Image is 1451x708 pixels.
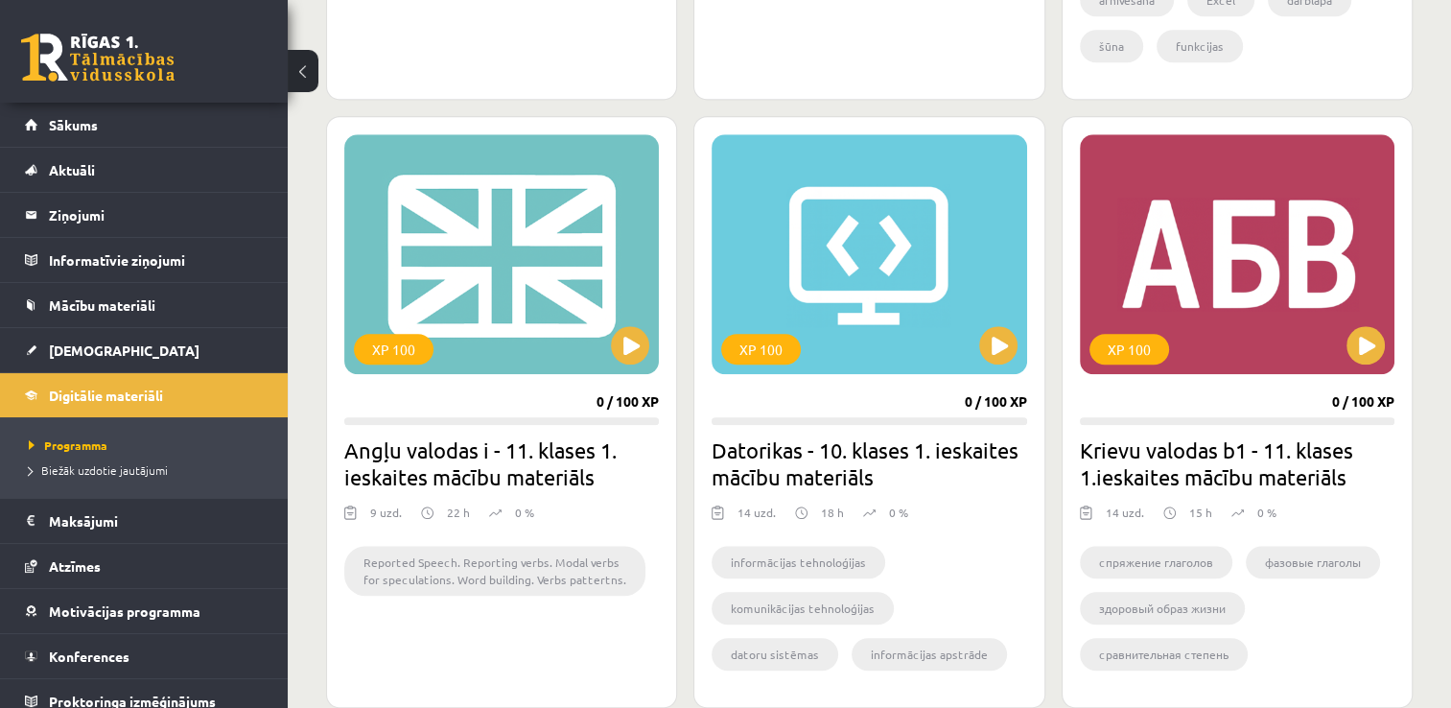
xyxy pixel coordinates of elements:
[1089,334,1169,365] div: XP 100
[852,638,1007,671] li: informācijas apstrāde
[49,499,264,543] legend: Maksājumi
[1189,504,1212,521] p: 15 h
[25,589,264,633] a: Motivācijas programma
[25,103,264,147] a: Sākums
[1080,437,1394,490] h2: Krievu valodas b1 - 11. klases 1.ieskaites mācību materiāls
[49,557,101,575] span: Atzīmes
[49,193,264,237] legend: Ziņojumi
[29,437,269,454] a: Programma
[49,116,98,133] span: Sākums
[1246,546,1380,578] li: фазовые глаголы
[21,34,175,82] a: Rīgas 1. Tālmācības vidusskola
[49,296,155,314] span: Mācību materiāli
[1257,504,1276,521] p: 0 %
[344,546,645,596] li: Reported Speech. Reporting verbs. Modal verbs for speculations. Word building. Verbs pattertns.
[1157,30,1243,62] li: funkcijas
[712,546,885,578] li: informācijas tehnoloģijas
[889,504,908,521] p: 0 %
[49,342,199,359] span: [DEMOGRAPHIC_DATA]
[344,437,659,490] h2: Angļu valodas i - 11. klases 1. ieskaites mācību materiāls
[447,504,470,521] p: 22 h
[29,461,269,479] a: Biežāk uzdotie jautājumi
[25,544,264,588] a: Atzīmes
[49,648,129,665] span: Konferences
[821,504,844,521] p: 18 h
[1080,546,1232,578] li: cпряжение глаголов
[712,437,1026,490] h2: Datorikas - 10. klases 1. ieskaites mācību materiāls
[712,592,894,625] li: komunikācijas tehnoloģijas
[737,504,776,532] div: 14 uzd.
[25,283,264,327] a: Mācību materiāli
[1106,504,1144,532] div: 14 uzd.
[1080,638,1248,671] li: сравнительная степень
[49,602,200,620] span: Motivācijas programma
[49,238,264,282] legend: Informatīvie ziņojumi
[25,634,264,678] a: Konferences
[370,504,402,532] div: 9 uzd.
[712,638,838,671] li: datoru sistēmas
[49,161,95,178] span: Aktuāli
[1080,592,1245,625] li: здоровый образ жизни
[721,334,801,365] div: XP 100
[25,148,264,192] a: Aktuāli
[25,193,264,237] a: Ziņojumi
[29,462,168,478] span: Biežāk uzdotie jautājumi
[25,238,264,282] a: Informatīvie ziņojumi
[29,437,107,453] span: Programma
[49,387,163,404] span: Digitālie materiāli
[1080,30,1143,62] li: šūna
[515,504,534,521] p: 0 %
[25,328,264,372] a: [DEMOGRAPHIC_DATA]
[354,334,433,365] div: XP 100
[25,499,264,543] a: Maksājumi
[25,373,264,417] a: Digitālie materiāli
